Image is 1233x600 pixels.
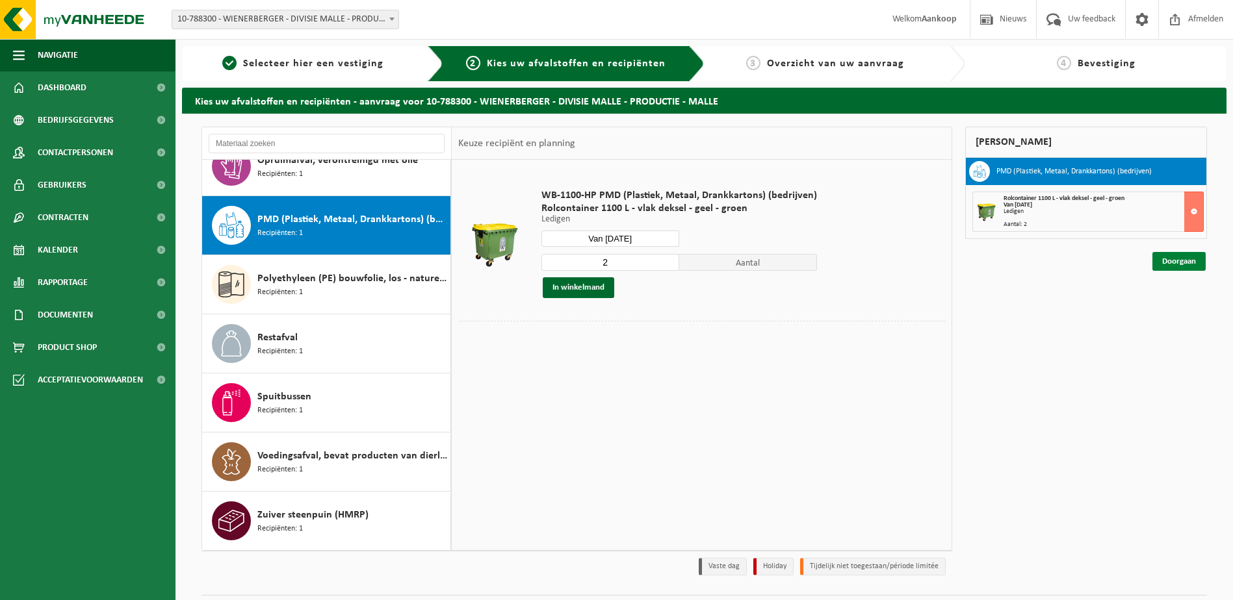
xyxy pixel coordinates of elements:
[38,39,78,71] span: Navigatie
[767,58,904,69] span: Overzicht van uw aanvraag
[257,448,447,464] span: Voedingsafval, bevat producten van dierlijke oorsprong, onverpakt, categorie 3
[38,104,114,136] span: Bedrijfsgegevens
[996,161,1152,182] h3: PMD (Plastiek, Metaal, Drankkartons) (bedrijven)
[38,331,97,364] span: Product Shop
[257,345,303,358] span: Recipiënten: 1
[466,56,480,70] span: 2
[922,14,957,24] strong: Aankoop
[257,153,418,168] span: Opruimafval, verontreinigd met olie
[38,234,78,266] span: Kalender
[172,10,398,29] span: 10-788300 - WIENERBERGER - DIVISIE MALLE - PRODUCTIE - MALLE
[202,196,451,255] button: PMD (Plastiek, Metaal, Drankkartons) (bedrijven) Recipiënten: 1
[541,231,679,247] input: Selecteer datum
[38,136,113,169] span: Contactpersonen
[1004,221,1203,228] div: Aantal: 2
[38,364,143,396] span: Acceptatievoorwaarden
[257,405,303,417] span: Recipiënten: 1
[257,212,447,227] span: PMD (Plastiek, Metaal, Drankkartons) (bedrijven)
[257,227,303,240] span: Recipiënten: 1
[1004,195,1124,202] span: Rolcontainer 1100 L - vlak deksel - geel - groen
[182,88,1227,113] h2: Kies uw afvalstoffen en recipiënten - aanvraag voor 10-788300 - WIENERBERGER - DIVISIE MALLE - PR...
[1078,58,1136,69] span: Bevestiging
[753,558,794,575] li: Holiday
[699,558,747,575] li: Vaste dag
[800,558,946,575] li: Tijdelijk niet toegestaan/période limitée
[243,58,383,69] span: Selecteer hier een vestiging
[257,168,303,181] span: Recipiënten: 1
[202,137,451,196] button: Opruimafval, verontreinigd met olie Recipiënten: 1
[1004,208,1203,215] div: Ledigen
[38,169,86,201] span: Gebruikers
[746,56,760,70] span: 3
[257,523,303,535] span: Recipiënten: 1
[202,314,451,373] button: Restafval Recipiënten: 1
[1004,201,1032,208] strong: Van [DATE]
[257,271,447,286] span: Polyethyleen (PE) bouwfolie, los - naturel/gekleurd
[543,277,614,298] button: In winkelmand
[487,58,666,69] span: Kies uw afvalstoffen en recipiënten
[38,71,86,104] span: Dashboard
[452,127,582,160] div: Keuze recipiënt en planning
[202,492,451,550] button: Zuiver steenpuin (HMRP) Recipiënten: 1
[222,56,237,70] span: 1
[188,56,417,71] a: 1Selecteer hier een vestiging
[541,215,817,224] p: Ledigen
[541,189,817,202] span: WB-1100-HP PMD (Plastiek, Metaal, Drankkartons) (bedrijven)
[38,201,88,234] span: Contracten
[1057,56,1071,70] span: 4
[541,202,817,215] span: Rolcontainer 1100 L - vlak deksel - geel - groen
[202,255,451,314] button: Polyethyleen (PE) bouwfolie, los - naturel/gekleurd Recipiënten: 1
[679,254,817,271] span: Aantal
[38,266,88,299] span: Rapportage
[965,127,1207,158] div: [PERSON_NAME]
[209,134,445,153] input: Materiaal zoeken
[172,10,399,29] span: 10-788300 - WIENERBERGER - DIVISIE MALLE - PRODUCTIE - MALLE
[257,507,369,523] span: Zuiver steenpuin (HMRP)
[257,330,298,345] span: Restafval
[202,432,451,492] button: Voedingsafval, bevat producten van dierlijke oorsprong, onverpakt, categorie 3 Recipiënten: 1
[257,389,311,405] span: Spuitbussen
[202,373,451,432] button: Spuitbussen Recipiënten: 1
[257,464,303,476] span: Recipiënten: 1
[1152,252,1206,271] a: Doorgaan
[38,299,93,331] span: Documenten
[257,286,303,299] span: Recipiënten: 1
